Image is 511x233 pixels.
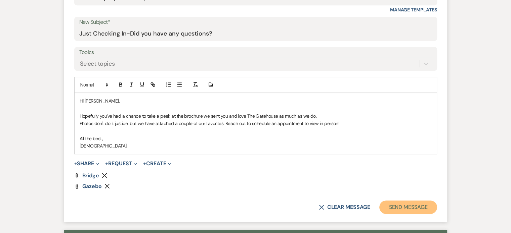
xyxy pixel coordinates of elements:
[82,173,99,178] a: Bridge
[74,161,99,166] button: Share
[82,172,99,179] span: Bridge
[74,161,77,166] span: +
[390,7,437,13] a: Manage Templates
[80,142,432,150] p: [DEMOGRAPHIC_DATA]
[319,205,370,210] button: Clear message
[143,161,171,166] button: Create
[105,161,108,166] span: +
[80,112,432,120] p: Hopefully you've had a chance to take a peek at the brochure we sent you and love The Gatehouse a...
[379,200,437,214] button: Send Message
[143,161,146,166] span: +
[82,184,102,189] a: Gazebo
[80,135,432,142] p: All the best,
[79,17,432,27] label: New Subject*
[79,48,432,57] label: Topics
[80,59,115,68] div: Select topics
[80,97,432,105] p: Hi [PERSON_NAME],
[82,183,102,190] span: Gazebo
[80,120,432,127] p: Photos don't do it justice, but we have attached a couple of our favorites. Reach out to schedule...
[105,161,137,166] button: Request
